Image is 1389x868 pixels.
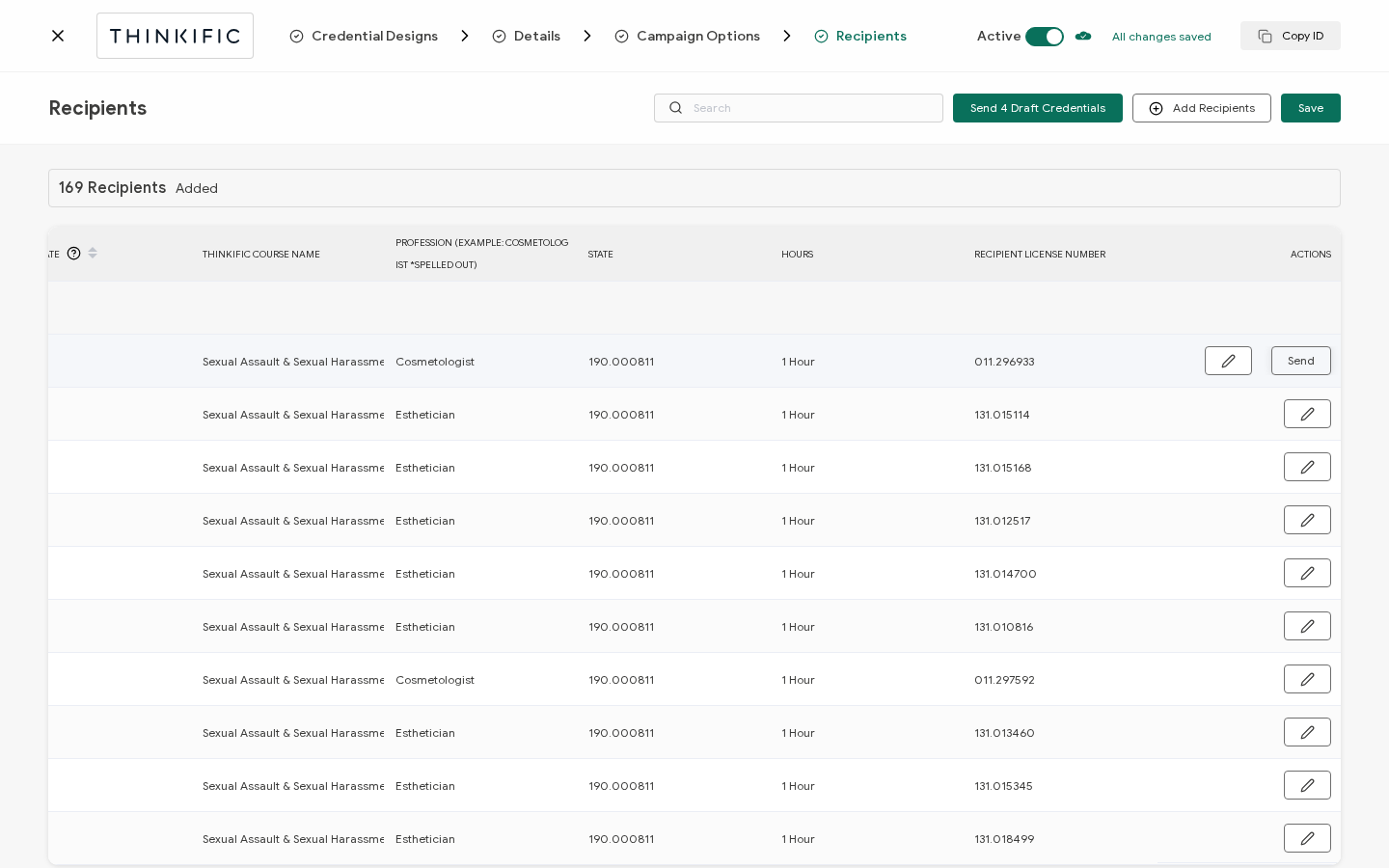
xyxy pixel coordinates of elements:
span: Sexual Assault & Sexual Harassment Prevention Class [203,509,490,531]
span: 131.018499 [974,827,1034,850]
p: All changes saved [1112,29,1212,43]
span: 1 Hour [781,403,815,425]
span: 1 Hour [781,668,815,691]
span: Esthetician [395,509,455,531]
span: 1 Hour [781,774,815,797]
span: Recipients [836,29,907,43]
span: Esthetician [395,774,455,797]
span: Esthetician [395,456,455,478]
span: Credential Designs [289,26,475,45]
span: 131.014700 [974,562,1037,584]
span: 190.000811 [588,403,654,425]
span: 131.010816 [974,615,1033,637]
div: recipient license number [965,243,1157,265]
span: Esthetician [395,562,455,584]
span: Sexual Assault & Sexual Harassment Prevention Class [203,668,490,691]
span: 1 Hour [781,350,815,372]
iframe: Chat Widget [1293,775,1389,868]
span: 1 Hour [781,615,815,637]
span: 131.012517 [974,509,1030,531]
img: thinkific.svg [107,24,243,48]
span: 131.015114 [974,403,1030,425]
span: 131.015168 [974,456,1031,478]
span: 190.000811 [588,615,654,637]
span: 190.000811 [588,456,654,478]
h1: 169 Recipients [59,179,166,197]
span: 190.000811 [588,562,654,584]
span: Details [514,29,560,43]
div: Hours [772,243,965,265]
span: Esthetician [395,615,455,637]
span: Added [176,181,218,196]
span: Sexual Assault & Sexual Harassment Prevention Class [203,456,490,478]
span: 131.015345 [974,774,1033,797]
span: 1 Hour [781,562,815,584]
span: Sexual Assault & Sexual Harassment Prevention Class [203,403,490,425]
span: Esthetician [395,403,455,425]
span: 131.013460 [974,721,1035,744]
span: 1 Hour [781,509,815,531]
button: Add Recipients [1132,94,1271,122]
div: Thinkific Course Name [193,243,386,265]
span: Cosmetologist [395,350,475,372]
input: Search [654,94,943,122]
span: Copy ID [1258,29,1323,43]
span: Esthetician [395,721,455,744]
span: Send [1288,355,1315,366]
button: Copy ID [1240,21,1341,50]
span: Send 4 Draft Credentials [970,102,1105,114]
span: Sexual Assault & Sexual Harassment Prevention Class [203,615,490,637]
span: Sexual Assault & Sexual Harassment Prevention Class [203,562,490,584]
span: 190.000811 [588,721,654,744]
span: Active [977,28,1021,44]
span: Sexual Assault & Sexual Harassment Prevention Class [203,827,490,850]
span: 011.297592 [974,668,1035,691]
div: State [579,243,772,265]
span: 190.000811 [588,509,654,531]
span: 190.000811 [588,774,654,797]
span: Details [492,26,597,45]
span: Campaign Options [614,26,797,45]
span: Credential Designs [312,29,438,43]
span: Sexual Assault & Sexual Harassment Prevention Class [203,774,490,797]
span: 1 Hour [781,827,815,850]
span: Sexual Assault & Sexual Harassment Prevention Class [203,721,490,744]
div: Profession (Example: cosmetologist *spelled out) [386,231,579,276]
span: 190.000811 [588,350,654,372]
button: Send [1271,346,1331,375]
span: Save [1298,102,1323,114]
div: Breadcrumb [289,26,907,45]
button: Save [1281,94,1341,122]
span: 190.000811 [588,827,654,850]
button: Send 4 Draft Credentials [953,94,1123,122]
span: 190.000811 [588,668,654,691]
span: Cosmetologist [395,668,475,691]
span: 1 Hour [781,456,815,478]
span: Recipients [48,96,147,121]
span: 011.296933 [974,350,1034,372]
span: Sexual Assault & Sexual Harassment Prevention Class [203,350,490,372]
span: Campaign Options [637,29,760,43]
span: Recipients [814,29,907,43]
div: ACTIONS [1157,243,1341,265]
span: 1 Hour [781,721,815,744]
span: Esthetician [395,827,455,850]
